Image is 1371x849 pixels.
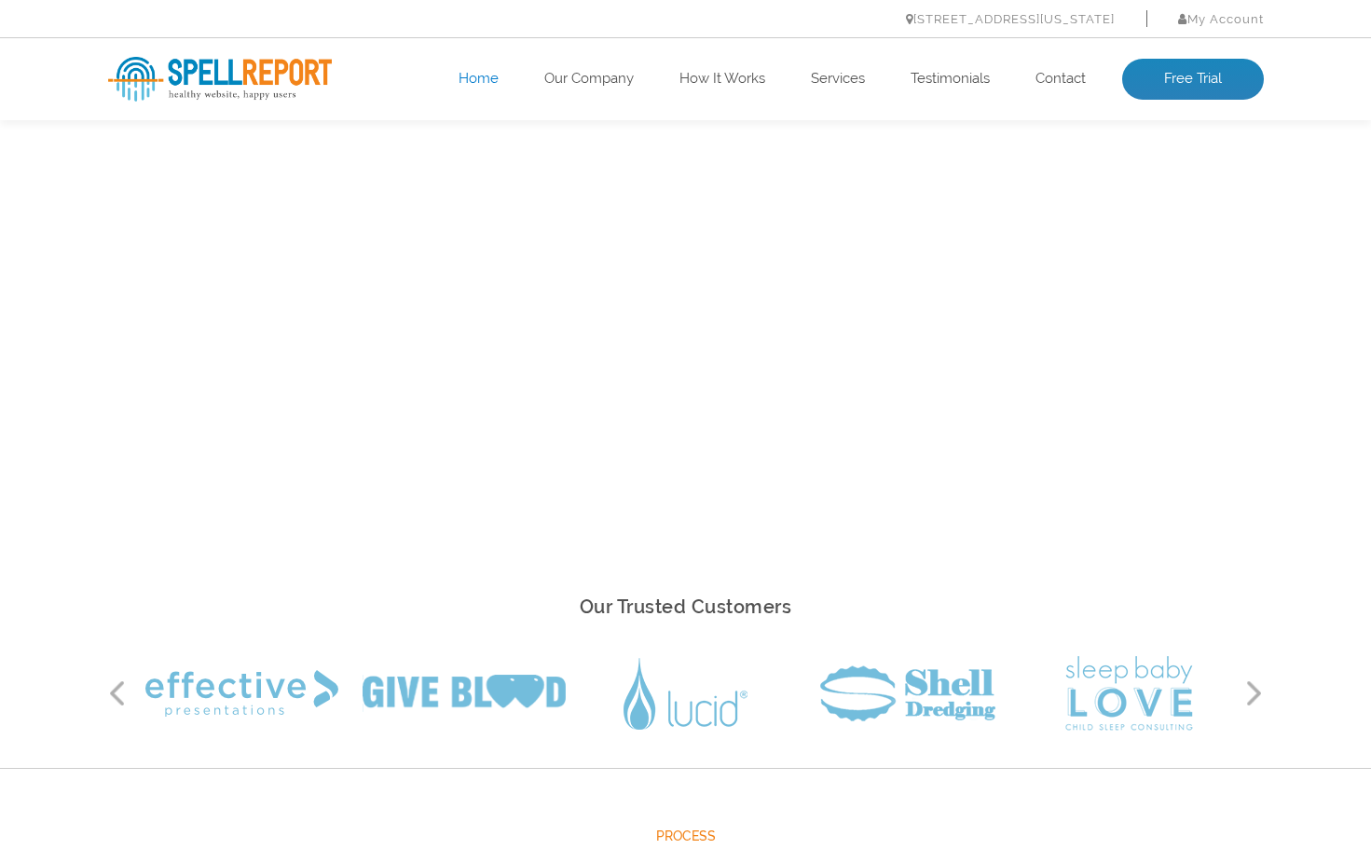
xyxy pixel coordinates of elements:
img: Give Blood [363,675,566,712]
button: Next [1245,679,1264,707]
img: Lucid [624,658,747,730]
img: Sleep Baby Love [1065,656,1193,731]
span: Process [108,825,1264,848]
img: Effective [145,670,338,717]
img: Shell Dredging [820,665,995,721]
button: Previous [108,679,127,707]
h2: Our Trusted Customers [108,591,1264,623]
